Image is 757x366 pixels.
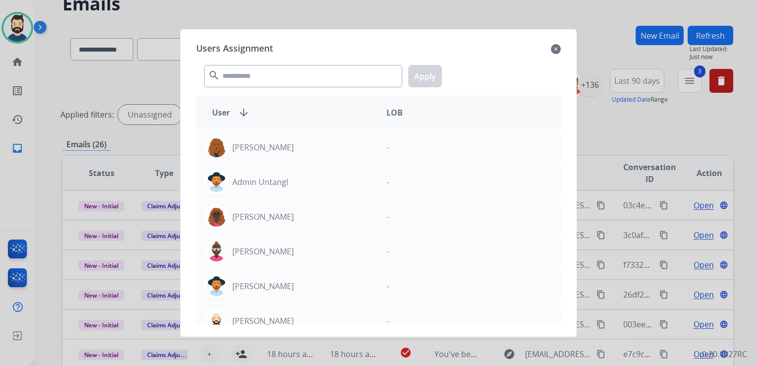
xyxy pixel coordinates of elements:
p: - [386,211,389,223]
p: - [386,280,389,292]
p: [PERSON_NAME] [232,315,294,327]
mat-icon: search [208,69,220,81]
p: - [386,315,389,327]
p: [PERSON_NAME] [232,211,294,223]
p: [PERSON_NAME] [232,245,294,257]
p: - [386,176,389,188]
div: User [204,107,378,119]
p: - [386,245,389,257]
span: LOB [386,107,403,119]
mat-icon: close [551,43,561,55]
p: - [386,141,389,153]
p: Admin Untangl [232,176,288,188]
button: Apply [408,65,442,87]
span: Users Assignment [196,41,273,57]
mat-icon: arrow_downward [238,107,250,119]
p: [PERSON_NAME] [232,280,294,292]
p: [PERSON_NAME] [232,141,294,153]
